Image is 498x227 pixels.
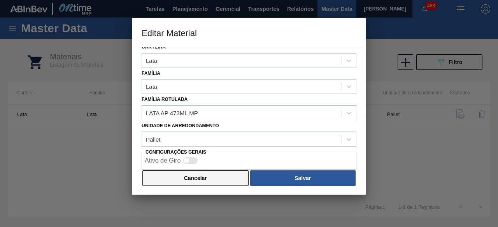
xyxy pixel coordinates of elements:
[146,83,157,90] div: Lata
[142,97,188,102] label: Família Rotulada
[146,149,206,155] label: Configurações Gerais
[146,57,157,64] div: Lata
[142,170,249,186] button: Cancelar
[250,170,356,186] button: Salvar
[142,44,166,50] label: Carteira
[146,110,198,116] div: LATA AP 473ML MP
[142,123,219,128] label: Unidade de arredondamento
[145,157,181,164] label: Ativo de Giro
[132,18,366,47] h3: Editar Material
[142,71,160,76] label: Família
[146,136,161,142] div: Pallet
